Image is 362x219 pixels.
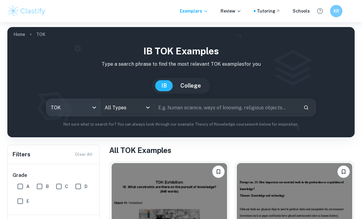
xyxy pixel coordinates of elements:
p: Not sure what to search for? You can always look through our example Theory of Knowledge coursewo... [12,121,350,127]
button: Search [301,102,311,113]
span: E [26,198,29,205]
h6: KR [333,8,340,14]
p: TOK [36,31,45,38]
img: Clastify logo [7,5,46,17]
span: C [65,183,68,190]
button: Bookmark [337,166,350,178]
button: IB [155,80,173,91]
a: Home [13,30,25,39]
span: B [46,183,49,190]
h6: Grade [13,172,95,179]
input: E.g. human science, ways of knowing, religious objects... [154,99,298,116]
a: Tutoring [257,8,280,14]
a: Schools [293,8,310,14]
button: Bookmark [212,166,225,178]
p: Review [221,8,241,14]
span: A [26,183,29,190]
div: All Types [100,99,154,116]
button: Help and Feedback [315,6,325,16]
button: KR [330,5,342,17]
p: Type a search phrase to find the most relevant TOK examples for you [12,61,350,68]
h1: All TOK Examples [109,145,355,156]
div: TOK [46,99,100,116]
img: profile cover [7,27,355,137]
h6: Filters [13,150,30,159]
button: College [174,80,207,91]
span: D [84,183,87,190]
p: Exemplars [180,8,208,14]
h1: IB TOK examples [12,44,350,58]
